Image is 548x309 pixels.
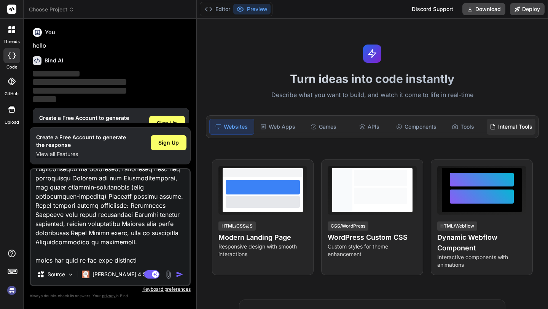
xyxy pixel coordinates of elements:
[462,3,505,15] button: Download
[487,119,535,135] div: Internal Tools
[45,57,63,64] h6: Bind AI
[437,253,526,269] p: Interactive components with animations
[39,114,129,129] h1: Create a Free Account to generate the response
[33,88,126,94] span: ‌
[82,271,89,278] img: Claude 4 Sonnet
[33,79,126,85] span: ‌
[393,119,440,135] div: Components
[45,29,55,36] h6: You
[218,243,307,258] p: Responsive design with smooth interactions
[31,169,190,264] textarea: Loremipsumd Sitamet con adipiscingelitsedd Eiusmodtemporinci Ut labore etdolorema Aliquaenimadmin...
[92,271,149,278] p: [PERSON_NAME] 4 S..
[176,271,183,278] img: icon
[328,221,368,231] div: CSS/WordPress
[218,232,307,243] h4: Modern Landing Page
[209,119,254,135] div: Websites
[233,4,271,14] button: Preview
[29,6,74,13] span: Choose Project
[3,38,20,45] label: threads
[301,119,346,135] div: Games
[48,271,65,278] p: Source
[218,221,256,231] div: HTML/CSS/JS
[6,64,17,70] label: code
[256,119,300,135] div: Web Apps
[30,292,191,299] p: Always double-check its answers. Your in Bind
[407,3,458,15] div: Discord Support
[30,286,191,292] p: Keyboard preferences
[201,90,543,100] p: Describe what you want to build, and watch it come to life in real-time
[33,41,189,50] p: hello
[33,71,80,76] span: ‌
[157,119,177,127] span: Sign Up
[36,134,126,149] h1: Create a Free Account to generate the response
[158,139,179,147] span: Sign Up
[437,221,477,231] div: HTML/Webflow
[5,91,19,97] label: GitHub
[164,270,173,279] img: attachment
[102,293,116,298] span: privacy
[67,271,74,278] img: Pick Models
[328,232,417,243] h4: WordPress Custom CSS
[5,284,18,297] img: signin
[437,232,526,253] h4: Dynamic Webflow Component
[328,243,417,258] p: Custom styles for theme enhancement
[33,96,56,102] span: ‌
[510,3,545,15] button: Deploy
[347,119,391,135] div: APIs
[5,119,19,126] label: Upload
[36,150,126,158] p: View all Features
[201,72,543,86] h1: Turn ideas into code instantly
[202,4,233,14] button: Editor
[441,119,485,135] div: Tools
